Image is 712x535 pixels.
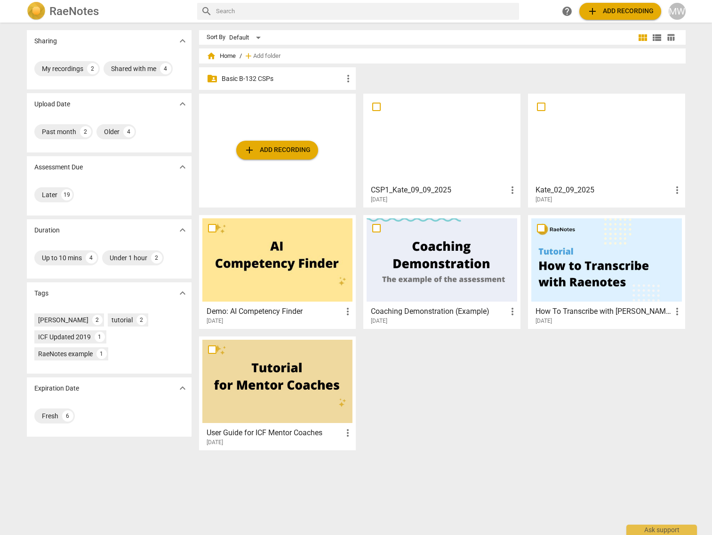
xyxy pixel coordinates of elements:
span: / [240,53,242,60]
div: 2 [136,315,147,325]
a: Kate_02_09_2025[DATE] [531,97,682,203]
span: more_vert [507,306,518,317]
div: 2 [151,252,162,264]
span: Add recording [244,144,311,156]
div: Fresh [42,411,58,421]
button: Upload [236,141,318,160]
button: Show more [176,160,190,174]
div: 4 [160,63,171,74]
div: Later [42,190,57,200]
span: [DATE] [207,317,223,325]
a: How To Transcribe with [PERSON_NAME][DATE] [531,218,682,325]
button: MW [669,3,686,20]
div: My recordings [42,64,83,73]
span: more_vert [672,306,683,317]
button: Show more [176,286,190,300]
span: [DATE] [536,317,552,325]
div: Under 1 hour [110,253,147,263]
div: RaeNotes example [38,349,93,359]
div: Up to 10 mins [42,253,82,263]
h3: Kate_02_09_2025 [536,184,672,196]
h2: RaeNotes [49,5,99,18]
p: Sharing [34,36,57,46]
button: Show more [176,97,190,111]
a: Coaching Demonstration (Example)[DATE] [367,218,517,325]
div: 1 [96,349,107,359]
span: help [561,6,573,17]
button: Show more [176,223,190,237]
div: 4 [123,126,135,137]
a: Help [559,3,576,20]
span: home [207,51,216,61]
button: List view [650,31,664,45]
button: Upload [579,3,661,20]
span: view_list [651,32,663,43]
h3: How To Transcribe with RaeNotes [536,306,672,317]
span: more_vert [342,306,353,317]
span: expand_more [177,224,188,236]
span: add [587,6,598,17]
p: Tags [34,288,48,298]
div: Past month [42,127,76,136]
div: 6 [62,410,73,422]
h3: CSP1_Kate_09_09_2025 [371,184,507,196]
h3: Coaching Demonstration (Example) [371,306,507,317]
span: expand_more [177,287,188,299]
button: Tile view [636,31,650,45]
div: 19 [61,189,72,200]
button: Show more [176,381,190,395]
a: User Guide for ICF Mentor Coaches[DATE] [202,340,353,446]
button: Table view [664,31,678,45]
div: 2 [92,315,103,325]
h3: Demo: AI Competency Finder [207,306,343,317]
span: [DATE] [371,196,387,204]
h3: User Guide for ICF Mentor Coaches [207,427,343,439]
div: 2 [87,63,98,74]
p: Duration [34,225,60,235]
span: Add folder [253,53,280,60]
span: [DATE] [371,317,387,325]
span: expand_more [177,98,188,110]
span: table_chart [666,33,675,42]
a: CSP1_Kate_09_09_2025[DATE] [367,97,517,203]
div: Ask support [626,525,697,535]
span: expand_more [177,161,188,173]
p: Basic B-132 CSPs [222,74,343,84]
span: [DATE] [207,439,223,447]
div: Shared with me [111,64,156,73]
span: more_vert [342,427,353,439]
img: Logo [27,2,46,21]
a: Demo: AI Competency Finder[DATE] [202,218,353,325]
div: 1 [95,332,105,342]
span: add [244,144,255,156]
span: expand_more [177,35,188,47]
div: 2 [80,126,91,137]
div: ICF Updated 2019 [38,332,91,342]
span: Add recording [587,6,654,17]
span: more_vert [672,184,683,196]
div: Sort By [207,34,225,41]
input: Search [216,4,515,19]
span: Home [207,51,236,61]
span: add [244,51,253,61]
p: Upload Date [34,99,70,109]
span: more_vert [507,184,518,196]
span: folder_shared [207,73,218,84]
div: 4 [86,252,97,264]
div: Default [229,30,264,45]
button: Show more [176,34,190,48]
span: more_vert [343,73,354,84]
p: Expiration Date [34,383,79,393]
span: search [201,6,212,17]
span: view_module [637,32,648,43]
a: LogoRaeNotes [27,2,190,21]
div: tutorial [112,315,133,325]
div: [PERSON_NAME] [38,315,88,325]
div: Older [104,127,120,136]
p: Assessment Due [34,162,83,172]
span: [DATE] [536,196,552,204]
span: expand_more [177,383,188,394]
